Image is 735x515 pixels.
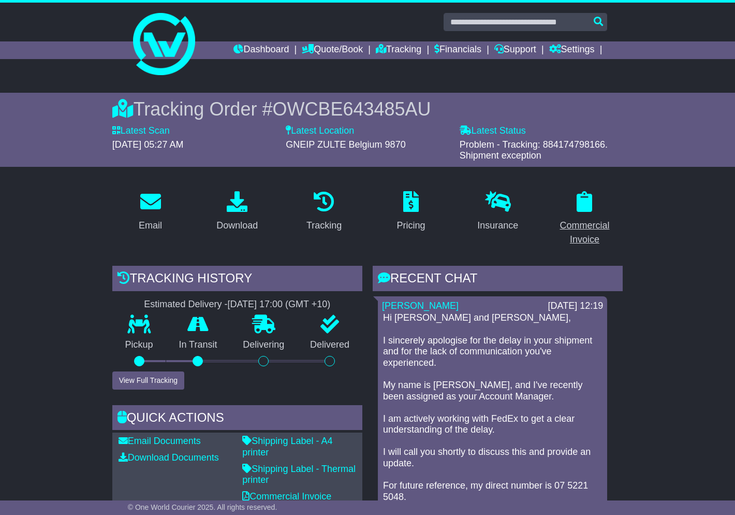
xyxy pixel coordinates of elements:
[477,219,518,233] div: Insurance
[471,188,525,236] a: Insurance
[230,339,297,351] p: Delivering
[112,139,184,150] span: [DATE] 05:27 AM
[112,98,623,120] div: Tracking Order #
[242,464,356,485] a: Shipping Label - Thermal printer
[547,188,623,250] a: Commercial Invoice
[390,188,432,236] a: Pricing
[297,339,362,351] p: Delivered
[460,139,608,161] span: Problem - Tracking: 884174798166. Shipment exception
[494,41,536,59] a: Support
[302,41,363,59] a: Quote/Book
[460,125,526,137] label: Latest Status
[112,125,170,137] label: Latest Scan
[112,299,362,310] div: Estimated Delivery -
[548,301,604,312] div: [DATE] 12:19
[434,41,481,59] a: Financials
[286,139,405,150] span: GNEIP ZULTE Belgium 9870
[227,299,330,310] div: [DATE] 17:00 (GMT +10)
[272,98,431,120] span: OWCBE643485AU
[300,188,348,236] a: Tracking
[242,491,331,502] a: Commercial Invoice
[112,405,362,433] div: Quick Actions
[112,371,184,390] button: View Full Tracking
[242,436,332,457] a: Shipping Label - A4 printer
[166,339,230,351] p: In Transit
[119,452,219,463] a: Download Documents
[233,41,289,59] a: Dashboard
[112,339,166,351] p: Pickup
[553,219,616,247] div: Commercial Invoice
[119,436,201,446] a: Email Documents
[112,266,362,294] div: Tracking history
[396,219,425,233] div: Pricing
[286,125,354,137] label: Latest Location
[132,188,169,236] a: Email
[373,266,623,294] div: RECENT CHAT
[549,41,595,59] a: Settings
[382,301,459,311] a: [PERSON_NAME]
[216,219,258,233] div: Download
[128,503,277,511] span: © One World Courier 2025. All rights reserved.
[139,219,162,233] div: Email
[306,219,342,233] div: Tracking
[210,188,264,236] a: Download
[376,41,421,59] a: Tracking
